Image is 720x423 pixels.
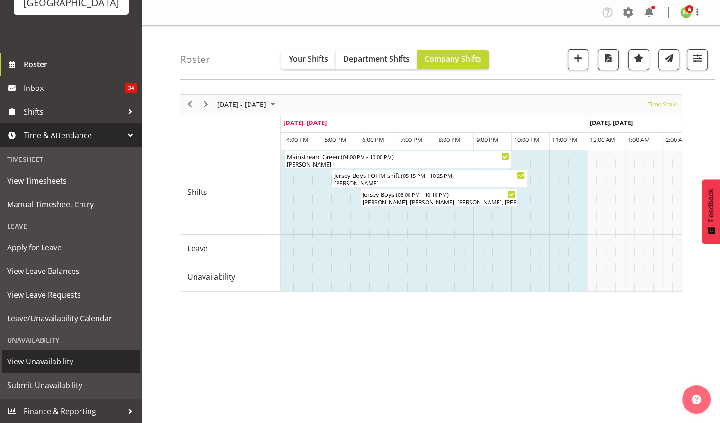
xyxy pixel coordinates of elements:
[24,128,123,142] span: Time & Attendance
[182,95,198,115] div: previous period
[24,81,125,95] span: Inbox
[187,243,208,254] span: Leave
[400,135,423,144] span: 7:00 PM
[180,94,682,292] div: Timeline Week of September 17, 2025
[187,186,207,198] span: Shifts
[568,49,588,70] button: Add a new shift
[24,404,123,418] span: Finance & Reporting
[628,135,650,144] span: 1:00 AM
[2,169,140,193] a: View Timesheets
[216,98,279,110] button: September 2025
[284,151,512,169] div: Shifts"s event - Mainstream Green Begin From Wednesday, September 17, 2025 at 4:00:00 PM GMT+12:0...
[325,135,347,144] span: 5:00 PM
[476,135,498,144] span: 9:00 PM
[334,170,525,180] div: Jersey Boys FOHM shift ( )
[658,49,679,70] button: Send a list of all shifts for the selected filtered period to all rostered employees.
[184,98,196,110] button: Previous
[7,174,135,188] span: View Timesheets
[2,283,140,307] a: View Leave Requests
[2,150,140,169] div: Timesheet
[287,160,509,169] div: [PERSON_NAME]
[425,53,481,64] span: Company Shifts
[552,135,578,144] span: 11:00 PM
[707,189,715,222] span: Feedback
[2,330,140,350] div: Unavailability
[687,49,708,70] button: Filter Shifts
[284,118,327,127] span: [DATE], [DATE]
[7,288,135,302] span: View Leave Requests
[343,153,392,160] span: 04:00 PM - 10:00 PM
[180,150,281,235] td: Shifts resource
[287,135,309,144] span: 4:00 PM
[666,135,688,144] span: 2:00 AM
[125,83,137,93] span: 34
[647,98,678,110] span: Time Scale
[336,50,417,69] button: Department Shifts
[7,264,135,278] span: View Leave Balances
[187,271,235,282] span: Unavailability
[180,263,281,291] td: Unavailability resource
[200,98,213,110] button: Next
[214,95,281,115] div: September 15 - 21, 2025
[216,98,267,110] span: [DATE] - [DATE]
[24,105,123,119] span: Shifts
[180,235,281,263] td: Leave resource
[24,57,137,71] span: Roster
[680,7,692,18] img: richard-freeman9074.jpg
[403,172,452,179] span: 05:15 PM - 10:25 PM
[332,170,527,188] div: Shifts"s event - Jersey Boys FOHM shift Begin From Wednesday, September 17, 2025 at 5:15:00 PM GM...
[598,49,619,70] button: Download a PDF of the roster according to the set date range.
[287,151,509,161] div: Mainstream Green ( )
[289,53,328,64] span: Your Shifts
[398,191,447,198] span: 06:00 PM - 10:10 PM
[438,135,461,144] span: 8:00 PM
[2,307,140,330] a: Leave/Unavailability Calendar
[363,135,385,144] span: 6:00 PM
[363,198,516,207] div: [PERSON_NAME], [PERSON_NAME], [PERSON_NAME], [PERSON_NAME], [PERSON_NAME], [PERSON_NAME], [PERSON...
[7,197,135,211] span: Manual Timesheet Entry
[7,378,135,392] span: Submit Unavailability
[417,50,489,69] button: Company Shifts
[692,395,701,404] img: help-xxl-2.png
[334,179,525,188] div: [PERSON_NAME]
[628,49,649,70] button: Highlight an important date within the roster.
[2,216,140,236] div: Leave
[2,259,140,283] a: View Leave Balances
[590,135,615,144] span: 12:00 AM
[2,193,140,216] a: Manual Timesheet Entry
[514,135,540,144] span: 10:00 PM
[7,240,135,255] span: Apply for Leave
[363,189,516,199] div: Jersey Boys ( )
[281,50,336,69] button: Your Shifts
[2,373,140,397] a: Submit Unavailability
[590,118,633,127] span: [DATE], [DATE]
[198,95,214,115] div: next period
[702,179,720,244] button: Feedback - Show survey
[343,53,409,64] span: Department Shifts
[2,350,140,373] a: View Unavailability
[7,354,135,369] span: View Unavailability
[646,98,679,110] button: Time Scale
[2,236,140,259] a: Apply for Leave
[360,189,518,207] div: Shifts"s event - Jersey Boys Begin From Wednesday, September 17, 2025 at 6:00:00 PM GMT+12:00 End...
[7,311,135,326] span: Leave/Unavailability Calendar
[180,54,210,65] h4: Roster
